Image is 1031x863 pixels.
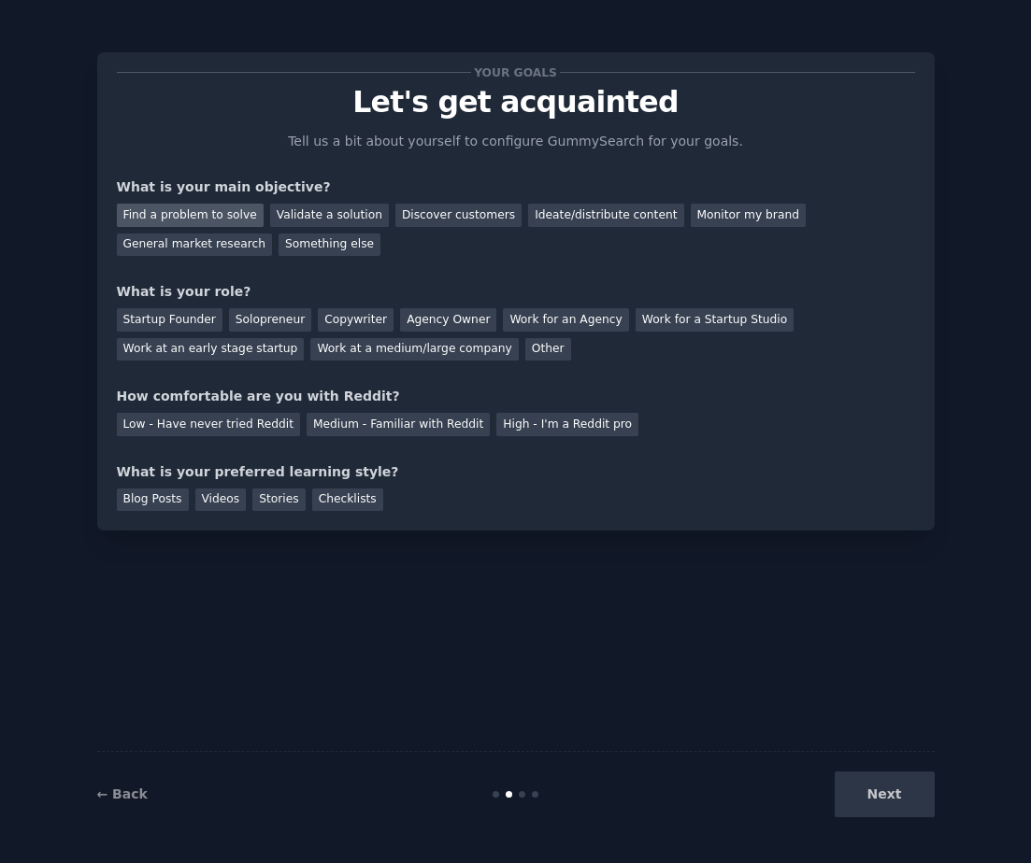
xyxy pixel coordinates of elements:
div: Work at a medium/large company [310,338,518,361]
div: Work at an early stage startup [117,338,305,361]
div: Discover customers [395,204,522,227]
div: Startup Founder [117,308,222,332]
div: How comfortable are you with Reddit? [117,387,915,406]
div: Work for an Agency [503,308,628,332]
div: Monitor my brand [691,204,806,227]
div: Videos [195,488,247,512]
span: Your goals [471,63,561,82]
div: Agency Owner [400,308,496,332]
div: Medium - Familiar with Reddit [307,413,490,436]
p: Let's get acquainted [117,86,915,119]
a: ← Back [97,786,148,801]
div: Copywriter [318,308,394,332]
div: Other [525,338,571,361]
div: Checklists [312,488,383,512]
div: Find a problem to solve [117,204,264,227]
div: Validate a solution [270,204,389,227]
div: Low - Have never tried Reddit [117,413,300,436]
div: Something else [279,233,380,257]
div: High - I'm a Reddit pro [496,413,638,436]
div: Ideate/distribute content [528,204,683,227]
div: What is your main objective? [117,177,915,197]
div: Stories [252,488,305,512]
p: Tell us a bit about yourself to configure GummySearch for your goals. [280,132,752,151]
div: General market research [117,233,273,257]
div: Solopreneur [229,308,311,332]
div: Blog Posts [117,488,189,512]
div: What is your preferred learning style? [117,462,915,482]
div: Work for a Startup Studio [636,308,794,332]
div: What is your role? [117,282,915,302]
